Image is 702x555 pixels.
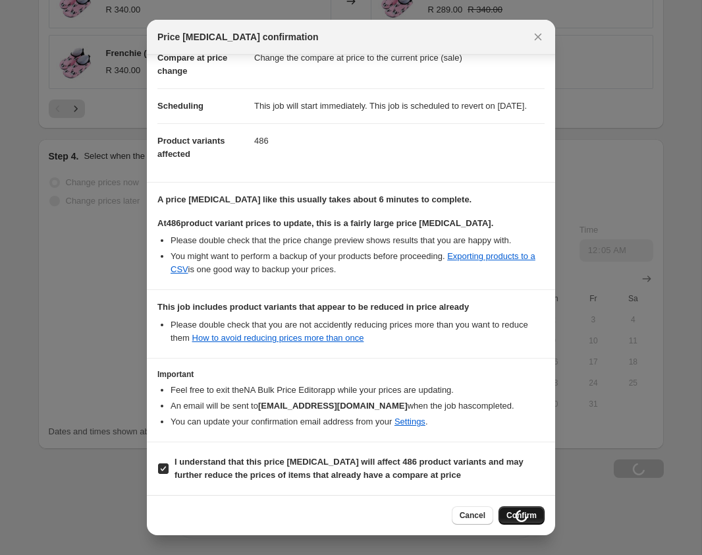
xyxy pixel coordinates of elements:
[157,101,203,111] span: Scheduling
[157,302,469,312] b: This job includes product variants that appear to be reduced in price already
[157,30,319,44] span: Price [MEDICAL_DATA] confirmation
[157,369,545,380] h3: Important
[157,136,225,159] span: Product variants affected
[254,40,545,75] dd: Change the compare at price to the current price (sale)
[171,415,545,428] li: You can update your confirmation email address from your .
[171,251,535,274] a: Exporting products to a CSV
[192,333,364,343] a: How to avoid reducing prices more than once
[529,28,547,46] button: Close
[254,123,545,158] dd: 486
[171,384,545,397] li: Feel free to exit the NA Bulk Price Editor app while your prices are updating.
[171,399,545,413] li: An email will be sent to when the job has completed .
[460,510,485,521] span: Cancel
[171,318,545,345] li: Please double check that you are not accidently reducing prices more than you want to reduce them
[157,218,493,228] b: At 486 product variant prices to update, this is a fairly large price [MEDICAL_DATA].
[258,401,408,411] b: [EMAIL_ADDRESS][DOMAIN_NAME]
[394,417,425,426] a: Settings
[254,88,545,123] dd: This job will start immediately. This job is scheduled to revert on [DATE].
[452,506,493,525] button: Cancel
[157,194,472,204] b: A price [MEDICAL_DATA] like this usually takes about 6 minutes to complete.
[171,250,545,276] li: You might want to perform a backup of your products before proceeding. is one good way to backup ...
[171,234,545,247] li: Please double check that the price change preview shows results that you are happy with.
[175,457,524,480] b: I understand that this price [MEDICAL_DATA] will affect 486 product variants and may further redu...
